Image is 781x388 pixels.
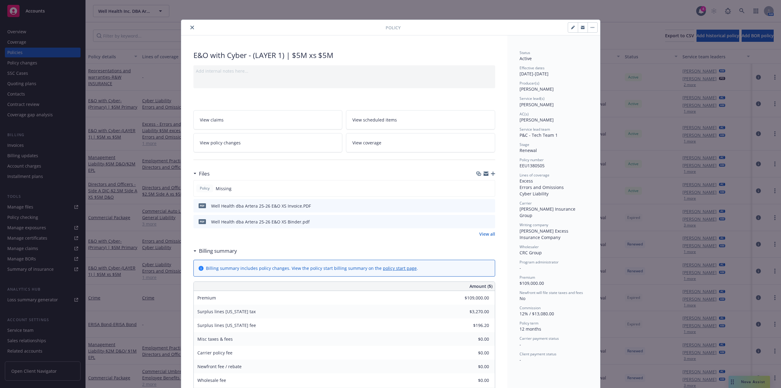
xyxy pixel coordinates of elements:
[520,157,544,162] span: Policy number
[197,377,226,383] span: Wholesale fee
[199,247,237,255] h3: Billing summary
[520,56,532,61] span: Active
[520,102,554,107] span: [PERSON_NAME]
[453,376,493,385] input: 0.00
[487,219,493,225] button: preview file
[520,357,521,363] span: -
[352,140,381,146] span: View coverage
[216,185,232,192] span: Missing
[193,50,495,60] div: E&O with Cyber - (LAYER 1) | $5M xs $5M
[199,203,206,208] span: PDF
[197,350,232,356] span: Carrier policy fee
[200,140,241,146] span: View policy changes
[211,219,310,225] div: Well Health dba Artera 25-26 E&O XS Binder.pdf
[520,259,559,265] span: Program administrator
[520,206,577,218] span: [PERSON_NAME] Insurance Group
[346,133,495,152] a: View coverage
[197,295,216,301] span: Premium
[520,311,554,317] span: 12% / $13,080.00
[520,127,550,132] span: Service lead team
[199,170,210,178] h3: Files
[520,290,583,295] span: Newfront will file state taxes and fees
[352,117,397,123] span: View scheduled items
[520,336,559,341] span: Carrier payment status
[193,247,237,255] div: Billing summary
[199,186,211,191] span: Policy
[479,231,495,237] a: View all
[520,81,539,86] span: Producer(s)
[453,307,493,316] input: 0.00
[520,228,570,240] span: [PERSON_NAME] Excess Insurance Company
[200,117,224,123] span: View claims
[520,111,529,117] span: AC(s)
[520,96,545,101] span: Service lead(s)
[520,326,541,332] span: 12 months
[453,348,493,357] input: 0.00
[520,222,548,227] span: Writing company
[199,219,206,224] span: pdf
[453,335,493,344] input: 0.00
[520,172,549,178] span: Lines of coverage
[520,342,521,347] span: -
[487,203,493,209] button: preview file
[453,321,493,330] input: 0.00
[520,305,541,310] span: Commission
[193,110,343,129] a: View claims
[470,283,492,289] span: Amount ($)
[211,203,311,209] div: Well Health dba Artera 25-26 E&O XS Invoice.PDF
[193,133,343,152] a: View policy changes
[520,163,545,169] span: EEU1380505
[520,132,558,138] span: P&C - Tech Team 1
[453,293,493,303] input: 0.00
[520,190,588,197] div: Cyber Liability
[520,178,588,184] div: Excess
[520,244,539,249] span: Wholesaler
[520,321,538,326] span: Policy term
[520,250,542,256] span: CRC Group
[520,86,554,92] span: [PERSON_NAME]
[196,68,493,74] div: Add internal notes here...
[520,50,530,55] span: Status
[520,201,532,206] span: Carrier
[189,24,196,31] button: close
[520,275,535,280] span: Premium
[346,110,495,129] a: View scheduled items
[197,364,242,369] span: Newfront fee / rebate
[197,309,256,314] span: Surplus lines [US_STATE] tax
[520,117,554,123] span: [PERSON_NAME]
[520,147,537,153] span: Renewal
[206,265,418,271] div: Billing summary includes policy changes. View the policy start billing summary on the .
[453,362,493,371] input: 0.00
[520,65,545,71] span: Effective dates
[193,170,210,178] div: Files
[520,351,556,357] span: Client payment status
[520,142,529,147] span: Stage
[197,322,256,328] span: Surplus lines [US_STATE] fee
[520,265,521,271] span: -
[477,203,482,209] button: download file
[386,24,401,31] span: Policy
[477,219,482,225] button: download file
[520,280,544,286] span: $109,000.00
[383,265,417,271] a: policy start page
[197,336,233,342] span: Misc taxes & fees
[520,184,588,190] div: Errors and Omissions
[520,296,525,301] span: No
[520,65,588,77] div: [DATE] - [DATE]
